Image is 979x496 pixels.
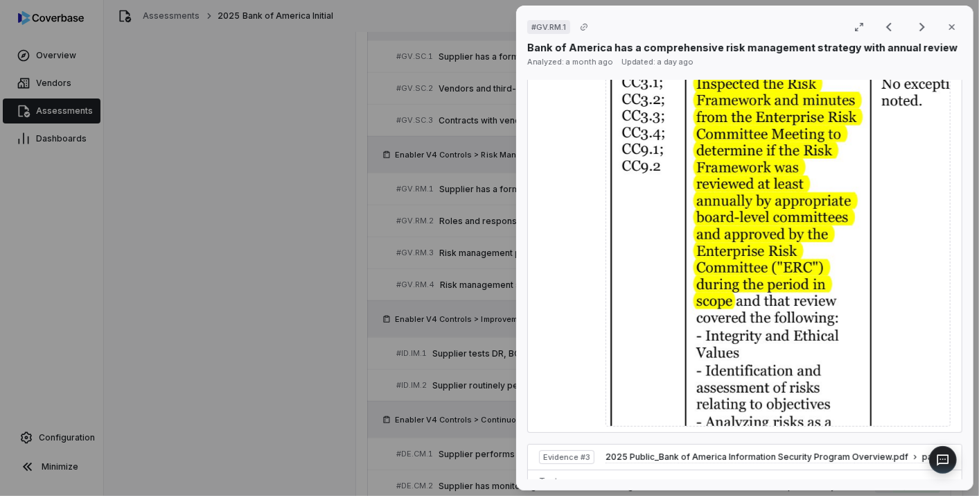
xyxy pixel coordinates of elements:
span: 2025 Public_Bank of America Information Security Program Overview.pdf [606,452,908,463]
button: Next result [908,19,936,35]
span: Evidence # 3 [543,452,590,463]
span: Updated: a day ago [621,57,694,67]
button: 2025 Public_Bank of America Information Security Program Overview.pdfpage6 [606,452,949,463]
button: Previous result [875,19,903,35]
p: Bank of America has a comprehensive risk management strategy with annual review [527,40,958,55]
span: # GV.RM.1 [531,22,566,33]
span: Analyzed: a month ago [527,57,613,67]
span: page 6 [922,452,949,463]
button: Copy link [572,15,597,40]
